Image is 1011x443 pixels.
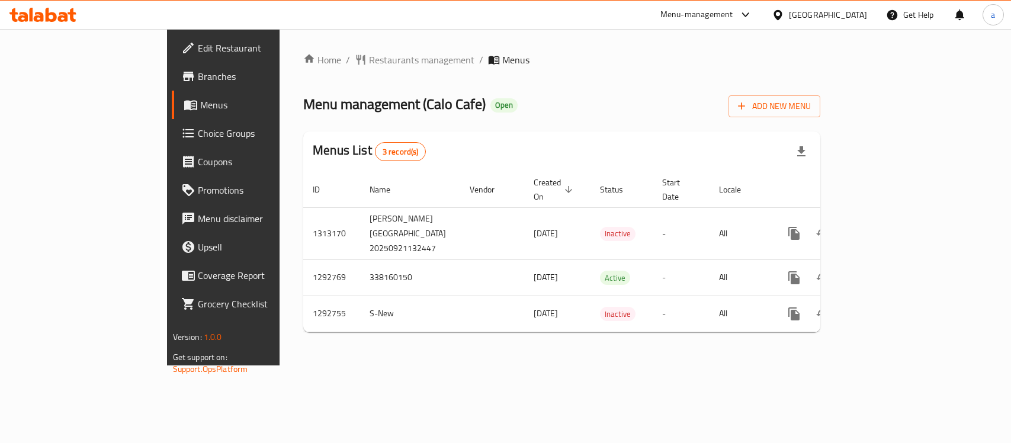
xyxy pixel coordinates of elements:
a: Choice Groups [172,119,336,147]
button: more [780,264,808,292]
a: Coupons [172,147,336,176]
span: Promotions [198,183,326,197]
nav: breadcrumb [303,53,820,67]
span: [DATE] [534,226,558,241]
td: All [710,296,771,332]
span: Status [600,182,638,197]
div: Export file [787,137,816,166]
td: All [710,259,771,296]
a: Promotions [172,176,336,204]
span: ID [313,182,335,197]
span: Inactive [600,307,636,321]
span: Menu management ( Calo Cafe ) [303,91,486,117]
a: Edit Restaurant [172,34,336,62]
span: Upsell [198,240,326,254]
span: Active [600,271,630,285]
button: more [780,300,808,328]
span: Inactive [600,227,636,240]
td: All [710,207,771,259]
span: Start Date [662,175,695,204]
span: Version: [173,329,202,345]
span: Grocery Checklist [198,297,326,311]
div: Open [490,98,518,113]
button: Change Status [808,264,837,292]
th: Actions [771,172,903,208]
td: - [653,259,710,296]
span: Menus [200,98,326,112]
td: - [653,207,710,259]
a: Upsell [172,233,336,261]
a: Menus [172,91,336,119]
span: Branches [198,69,326,84]
li: / [479,53,483,67]
a: Grocery Checklist [172,290,336,318]
span: Coverage Report [198,268,326,283]
li: / [346,53,350,67]
a: Restaurants management [355,53,474,67]
span: Locale [719,182,756,197]
a: Support.OpsPlatform [173,361,248,377]
span: Get support on: [173,349,227,365]
span: Restaurants management [369,53,474,67]
a: Coverage Report [172,261,336,290]
span: Choice Groups [198,126,326,140]
span: 3 record(s) [375,146,426,158]
span: [DATE] [534,306,558,321]
span: Menu disclaimer [198,211,326,226]
span: Created On [534,175,576,204]
table: enhanced table [303,172,903,332]
td: S-New [360,296,460,332]
div: Menu-management [660,8,733,22]
span: Name [370,182,406,197]
td: 338160150 [360,259,460,296]
button: Add New Menu [728,95,820,117]
div: [GEOGRAPHIC_DATA] [789,8,867,21]
div: Inactive [600,227,636,241]
span: Vendor [470,182,510,197]
h2: Menus List [313,142,426,161]
span: Add New Menu [738,99,811,114]
td: [PERSON_NAME][GEOGRAPHIC_DATA] 20250921132447 [360,207,460,259]
button: Change Status [808,300,837,328]
span: a [991,8,995,21]
td: - [653,296,710,332]
a: Branches [172,62,336,91]
span: [DATE] [534,269,558,285]
span: 1.0.0 [204,329,222,345]
a: Menu disclaimer [172,204,336,233]
span: Menus [502,53,529,67]
span: Edit Restaurant [198,41,326,55]
button: Change Status [808,219,837,248]
span: Open [490,100,518,110]
span: Coupons [198,155,326,169]
button: more [780,219,808,248]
